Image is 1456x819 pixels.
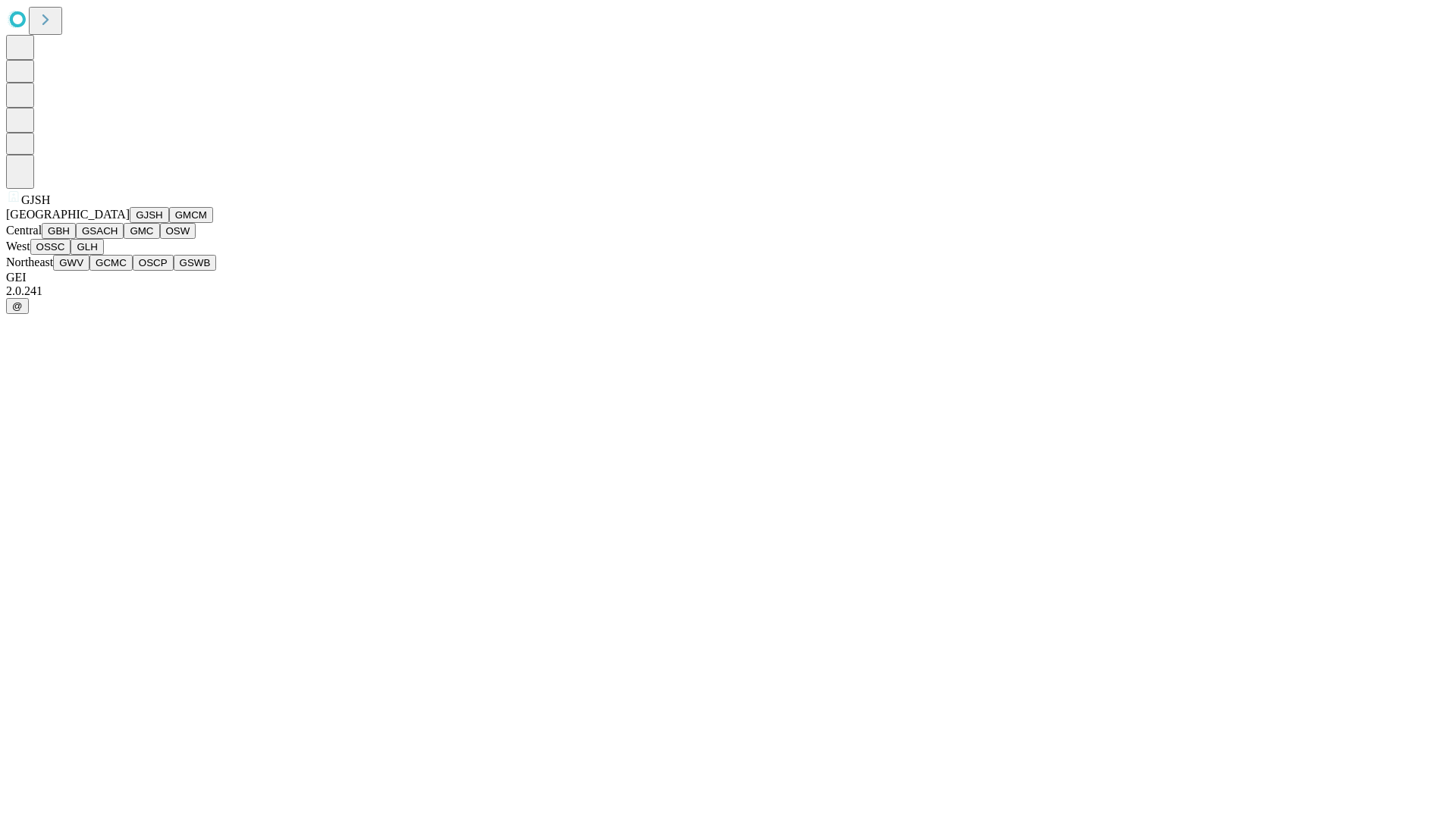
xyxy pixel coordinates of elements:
span: West [6,240,30,253]
button: OSW [160,223,196,239]
button: OSSC [30,239,71,255]
button: GBH [42,223,76,239]
button: GSWB [174,255,217,271]
div: GEI [6,271,1450,284]
span: @ [12,300,23,312]
button: GLH [71,239,103,255]
button: GJSH [130,207,169,223]
button: GMCM [169,207,213,223]
button: GSACH [76,223,124,239]
button: OSCP [133,255,174,271]
button: GMC [124,223,159,239]
span: GJSH [21,193,50,206]
button: GWV [53,255,89,271]
button: @ [6,298,29,314]
span: Central [6,224,42,237]
span: Northeast [6,256,53,268]
div: 2.0.241 [6,284,1450,298]
button: GCMC [89,255,133,271]
span: [GEOGRAPHIC_DATA] [6,208,130,221]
